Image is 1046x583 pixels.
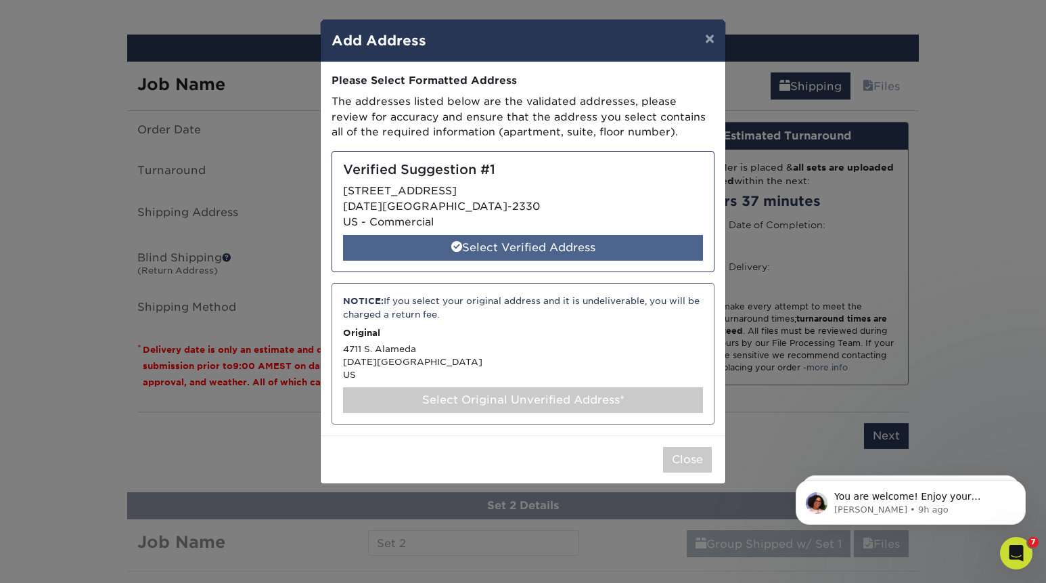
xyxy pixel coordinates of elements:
[663,447,712,473] button: Close
[343,295,703,321] div: If you select your original address and it is undeliverable, you will be charged a return fee.
[343,387,703,413] div: Select Original Unverified Address*
[332,30,714,51] h4: Add Address
[343,235,703,261] div: Select Verified Address
[343,296,384,306] strong: NOTICE:
[343,326,703,339] p: Original
[694,20,725,58] button: ×
[332,73,714,89] div: Please Select Formatted Address
[1028,537,1039,548] span: 7
[332,151,714,272] div: [STREET_ADDRESS] [DATE][GEOGRAPHIC_DATA]-2330 US - Commercial
[1000,537,1032,569] iframe: Intercom live chat
[775,452,1046,546] iframe: Intercom notifications message
[332,94,714,140] p: The addresses listed below are the validated addresses, please review for accuracy and ensure tha...
[332,283,714,424] div: 4711 S. Alameda [DATE][GEOGRAPHIC_DATA] US
[343,163,703,178] h5: Verified Suggestion #1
